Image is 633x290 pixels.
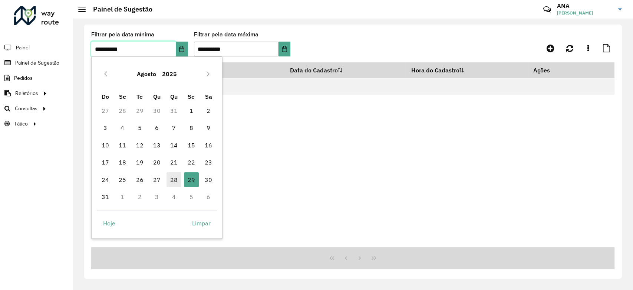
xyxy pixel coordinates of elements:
label: Filtrar pela data mínima [91,30,154,39]
span: 5 [132,120,147,135]
td: 23 [200,154,217,171]
td: 4 [114,119,131,136]
button: Next Month [202,68,214,80]
button: Hoje [97,216,122,231]
label: Filtrar pela data máxima [194,30,258,39]
td: 6 [200,188,217,205]
td: 30 [200,171,217,188]
td: 16 [200,137,217,154]
span: 9 [201,120,216,135]
td: 25 [114,171,131,188]
span: 10 [98,138,113,153]
button: Limpar [186,216,217,231]
div: Choose Date [91,56,222,239]
button: Choose Year [159,65,180,83]
span: 23 [201,155,216,170]
span: 22 [184,155,199,170]
span: Relatórios [15,89,38,97]
span: 3 [98,120,113,135]
span: Hoje [103,219,115,228]
td: 2 [200,102,217,119]
td: 1 [114,188,131,205]
th: Data de Vigência [167,62,285,78]
td: 14 [165,137,182,154]
button: Choose Date [278,42,291,56]
span: 31 [98,189,113,204]
span: Limpar [192,219,211,228]
span: 2 [201,103,216,118]
td: 15 [183,137,200,154]
td: 11 [114,137,131,154]
td: 5 [131,119,148,136]
span: 29 [184,172,199,187]
td: 5 [183,188,200,205]
span: 24 [98,172,113,187]
span: 26 [132,172,147,187]
span: 16 [201,138,216,153]
span: Tático [14,120,28,128]
span: Se [119,93,126,100]
td: 19 [131,154,148,171]
a: Contato Rápido [539,1,555,17]
span: 25 [115,172,130,187]
td: 17 [97,154,114,171]
span: Qu [153,93,161,100]
span: 4 [115,120,130,135]
td: 1 [183,102,200,119]
td: 12 [131,137,148,154]
td: 24 [97,171,114,188]
span: Se [188,93,195,100]
span: 13 [149,138,164,153]
td: 27 [148,171,165,188]
td: 3 [148,188,165,205]
td: 7 [165,119,182,136]
span: 20 [149,155,164,170]
span: 17 [98,155,113,170]
span: 15 [184,138,199,153]
td: 28 [114,102,131,119]
td: 6 [148,119,165,136]
span: 7 [167,120,181,135]
span: 19 [132,155,147,170]
td: 21 [165,154,182,171]
td: 4 [165,188,182,205]
td: 3 [97,119,114,136]
td: 30 [148,102,165,119]
td: 31 [97,188,114,205]
span: Consultas [15,105,37,113]
td: 8 [183,119,200,136]
td: 29 [183,171,200,188]
span: 8 [184,120,199,135]
span: 12 [132,138,147,153]
td: Nenhum registro encontrado [91,78,614,95]
td: 22 [183,154,200,171]
span: Te [136,93,143,100]
td: 9 [200,119,217,136]
td: 28 [165,171,182,188]
span: Do [102,93,109,100]
span: Pedidos [14,74,33,82]
td: 20 [148,154,165,171]
span: 18 [115,155,130,170]
h2: Painel de Sugestão [86,5,152,13]
td: 29 [131,102,148,119]
td: 26 [131,171,148,188]
button: Choose Month [134,65,159,83]
th: Hora do Cadastro [406,62,528,78]
span: [PERSON_NAME] [557,10,613,16]
span: 28 [167,172,181,187]
button: Previous Month [100,68,112,80]
span: 1 [184,103,199,118]
span: Painel de Sugestão [15,59,59,67]
th: Ações [528,62,573,78]
td: 2 [131,188,148,205]
span: 6 [149,120,164,135]
td: 18 [114,154,131,171]
span: 14 [167,138,181,153]
button: Choose Date [176,42,188,56]
td: 13 [148,137,165,154]
span: Painel [16,44,30,52]
span: Sa [205,93,212,100]
td: 10 [97,137,114,154]
td: 31 [165,102,182,119]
